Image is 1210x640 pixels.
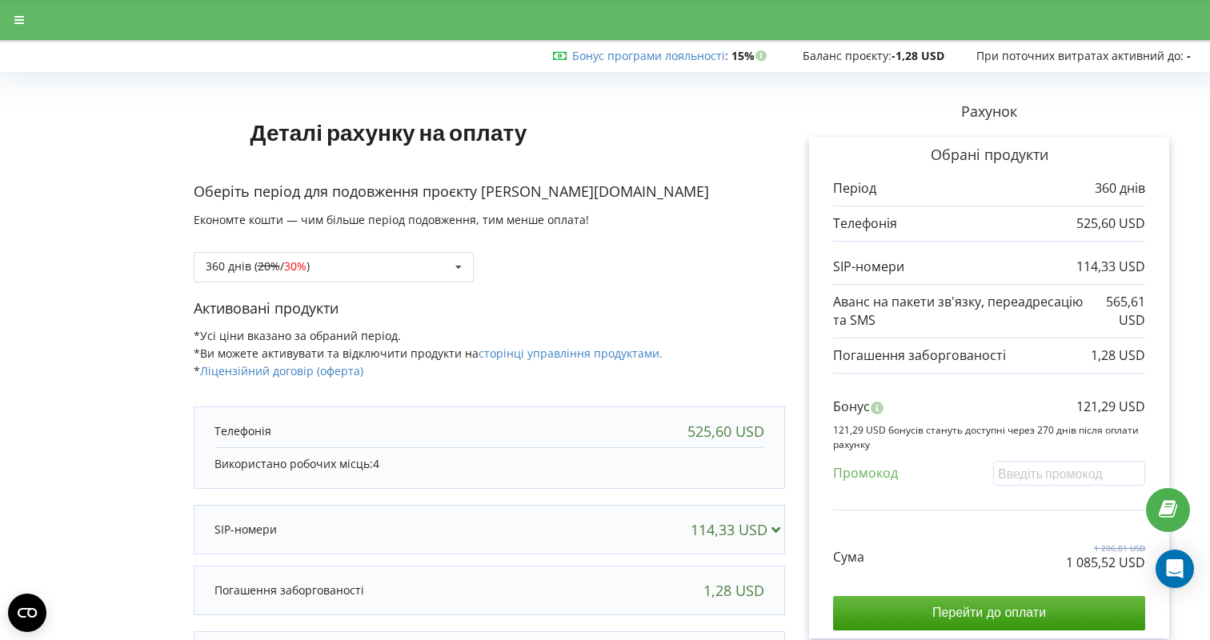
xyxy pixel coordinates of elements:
[731,48,771,63] strong: 15%
[833,398,870,416] p: Бонус
[1066,554,1145,572] p: 1 085,52 USD
[1091,346,1145,365] p: 1,28 USD
[200,363,363,378] a: Ліцензійний договір (оферта)
[1086,293,1145,330] p: 565,61 USD
[1095,179,1145,198] p: 360 днів
[214,456,765,472] p: Використано робочих місць:
[833,423,1145,450] p: 121,29 USD бонусів стануть доступні через 270 днів після оплати рахунку
[1156,550,1194,588] div: Open Intercom Messenger
[691,522,787,538] div: 114,33 USD
[833,596,1145,630] input: Перейти до оплати
[194,182,786,202] p: Оберіть період для подовження проєкту [PERSON_NAME][DOMAIN_NAME]
[833,179,876,198] p: Період
[194,298,786,319] p: Активовані продукти
[833,548,864,566] p: Сума
[373,456,379,471] span: 4
[194,212,589,227] span: Економте кошти — чим більше період подовження, тим менше оплата!
[785,102,1193,122] p: Рахунок
[833,258,904,276] p: SIP-номери
[194,346,663,361] span: *Ви можете активувати та відключити продукти на
[479,346,663,361] a: сторінці управління продуктами.
[194,94,584,170] h1: Деталі рахунку на оплату
[891,48,944,63] strong: -1,28 USD
[572,48,728,63] span: :
[1076,214,1145,233] p: 525,60 USD
[8,594,46,632] button: Open CMP widget
[833,145,1145,166] p: Обрані продукти
[194,328,401,343] span: *Усі ціни вказано за обраний період.
[1066,542,1145,554] p: 1 206,81 USD
[1187,48,1191,63] strong: -
[284,258,307,274] span: 30%
[803,48,891,63] span: Баланс проєкту:
[206,261,310,272] div: 360 днів ( / )
[833,214,897,233] p: Телефонія
[833,464,898,482] p: Промокод
[214,423,271,439] p: Телефонія
[833,293,1086,330] p: Аванс на пакети зв'язку, переадресацію та SMS
[976,48,1184,63] span: При поточних витратах активний до:
[1076,398,1145,416] p: 121,29 USD
[258,258,280,274] s: 20%
[993,461,1145,486] input: Введіть промокод
[687,423,764,439] div: 525,60 USD
[214,522,277,538] p: SIP-номери
[703,582,764,598] div: 1,28 USD
[214,582,364,598] p: Погашення заборгованості
[833,346,1006,365] p: Погашення заборгованості
[572,48,725,63] a: Бонус програми лояльності
[1076,258,1145,276] p: 114,33 USD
